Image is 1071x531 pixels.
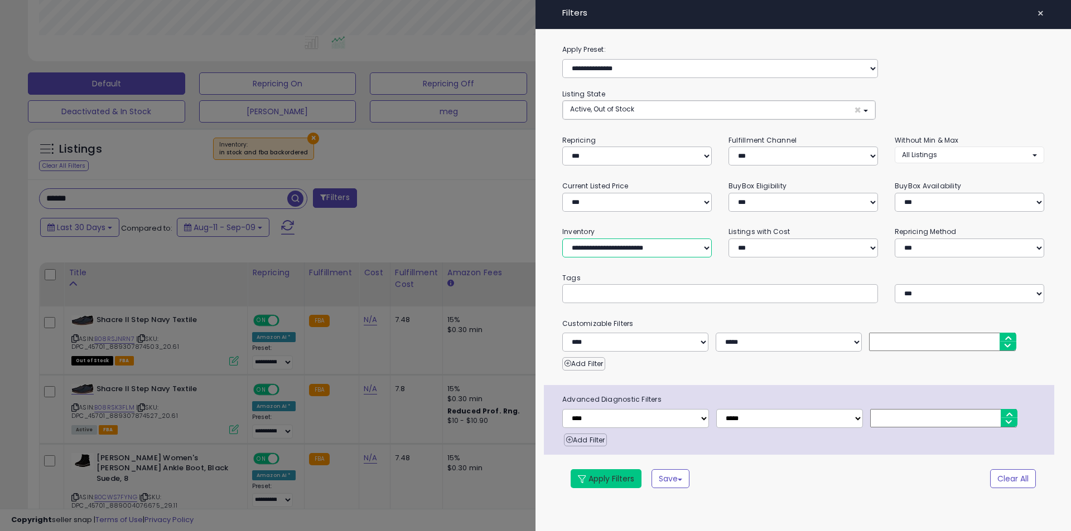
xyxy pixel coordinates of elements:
[570,104,634,114] span: Active, Out of Stock
[729,227,790,236] small: Listings with Cost
[652,469,689,488] button: Save
[990,469,1036,488] button: Clear All
[562,135,596,145] small: Repricing
[1033,6,1049,21] button: ×
[562,8,1044,18] h4: Filters
[854,104,861,116] span: ×
[562,357,605,371] button: Add Filter
[895,227,957,236] small: Repricing Method
[895,147,1044,163] button: All Listings
[895,135,959,145] small: Without Min & Max
[895,181,961,191] small: BuyBox Availability
[1037,6,1044,21] span: ×
[563,101,875,119] button: Active, Out of Stock ×
[554,393,1054,406] span: Advanced Diagnostic Filters
[554,318,1053,330] small: Customizable Filters
[902,150,937,159] span: All Listings
[562,181,628,191] small: Current Listed Price
[729,181,787,191] small: BuyBox Eligibility
[562,227,595,236] small: Inventory
[571,469,641,488] button: Apply Filters
[564,433,607,447] button: Add Filter
[562,89,605,99] small: Listing State
[554,272,1053,284] small: Tags
[554,43,1053,56] label: Apply Preset:
[729,135,797,145] small: Fulfillment Channel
